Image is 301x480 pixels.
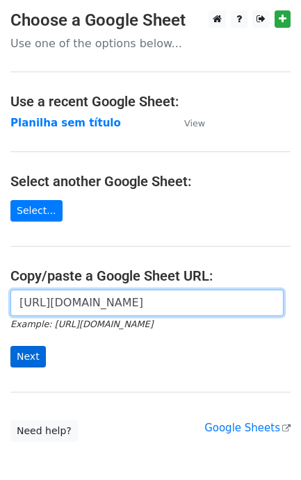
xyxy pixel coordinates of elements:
a: Planilha sem título [10,117,121,129]
small: Example: [URL][DOMAIN_NAME] [10,319,153,329]
h3: Choose a Google Sheet [10,10,291,31]
a: Need help? [10,420,78,442]
h4: Copy/paste a Google Sheet URL: [10,267,291,284]
input: Paste your Google Sheet URL here [10,290,284,316]
small: View [184,118,205,129]
input: Next [10,346,46,367]
a: Google Sheets [204,422,291,434]
h4: Use a recent Google Sheet: [10,93,291,110]
a: Select... [10,200,63,222]
iframe: Chat Widget [231,413,301,480]
p: Use one of the options below... [10,36,291,51]
div: Widget de chat [231,413,301,480]
a: View [170,117,205,129]
h4: Select another Google Sheet: [10,173,291,190]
